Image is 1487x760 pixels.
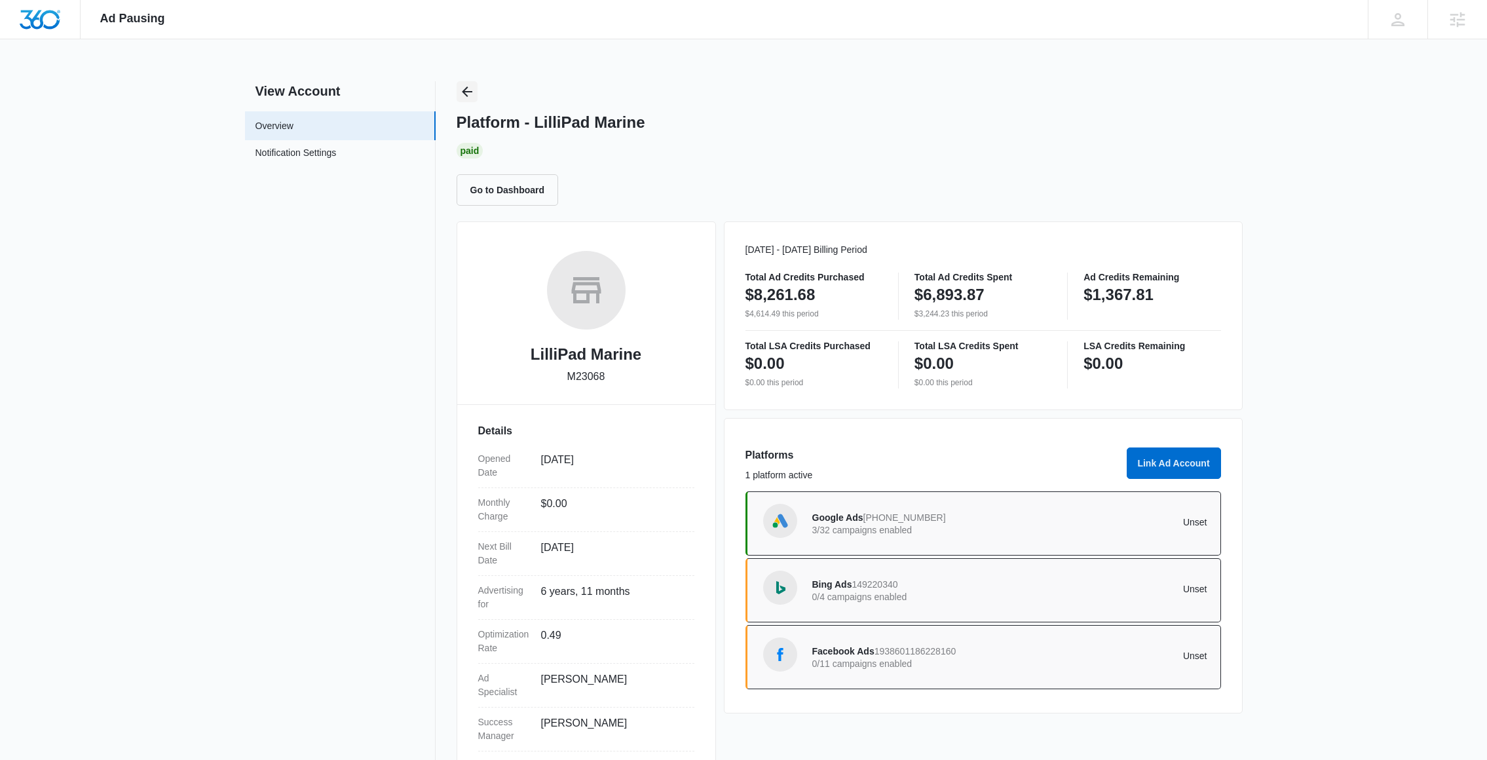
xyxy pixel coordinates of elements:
p: $0.00 this period [914,377,1051,389]
p: [DATE] - [DATE] Billing Period [745,243,1221,257]
dd: [DATE] [541,540,684,567]
dt: Success Manager [478,715,531,743]
button: Go to Dashboard [457,174,559,206]
a: Notification Settings [255,146,337,163]
p: Unset [1009,584,1207,594]
p: 1 platform active [745,468,1119,482]
div: Success Manager[PERSON_NAME] [478,708,694,751]
div: Paid [457,143,483,159]
p: $0.00 [1083,353,1123,374]
a: Google AdsGoogle Ads[PHONE_NUMBER]3/32 campaigns enabledUnset [745,491,1221,556]
dt: Advertising for [478,584,531,611]
span: Google Ads [812,512,863,523]
span: Facebook Ads [812,646,875,656]
button: Back [457,81,478,102]
div: Next Bill Date[DATE] [478,532,694,576]
dd: $0.00 [541,496,684,523]
div: Advertising for6 years, 11 months [478,576,694,620]
h3: Details [478,423,694,439]
span: Bing Ads [812,579,852,590]
div: Monthly Charge$0.00 [478,488,694,532]
dt: Opened Date [478,452,531,480]
p: Unset [1009,518,1207,527]
div: Ad Specialist[PERSON_NAME] [478,664,694,708]
dt: Next Bill Date [478,540,531,567]
p: Total Ad Credits Purchased [745,273,882,282]
img: Bing Ads [770,578,790,598]
p: Total LSA Credits Spent [914,341,1051,351]
img: Facebook Ads [770,645,790,664]
img: Google Ads [770,511,790,531]
dd: [PERSON_NAME] [541,715,684,743]
p: $6,893.87 [914,284,985,305]
dt: Monthly Charge [478,496,531,523]
p: 0/11 campaigns enabled [812,659,1010,668]
dd: [DATE] [541,452,684,480]
p: 3/32 campaigns enabled [812,525,1010,535]
span: 1938601186228160 [875,646,956,656]
dt: Ad Specialist [478,672,531,699]
h3: Platforms [745,447,1119,463]
p: Total Ad Credits Spent [914,273,1051,282]
p: $3,244.23 this period [914,308,1051,320]
a: Go to Dashboard [457,184,567,195]
p: $1,367.81 [1083,284,1154,305]
span: Ad Pausing [100,12,165,26]
h1: Platform - LilliPad Marine [457,113,645,132]
p: Unset [1009,651,1207,660]
span: [PHONE_NUMBER] [863,512,946,523]
div: Optimization Rate0.49 [478,620,694,664]
p: $0.00 [745,353,785,374]
a: Overview [255,119,293,133]
p: $0.00 this period [745,377,882,389]
dt: Optimization Rate [478,628,531,655]
p: Ad Credits Remaining [1083,273,1220,282]
a: Bing AdsBing Ads1492203400/4 campaigns enabledUnset [745,558,1221,622]
span: 149220340 [852,579,897,590]
p: 0/4 campaigns enabled [812,592,1010,601]
dd: 6 years, 11 months [541,584,684,611]
p: LSA Credits Remaining [1083,341,1220,351]
p: Total LSA Credits Purchased [745,341,882,351]
p: $4,614.49 this period [745,308,882,320]
a: Facebook AdsFacebook Ads19386011862281600/11 campaigns enabledUnset [745,625,1221,689]
h2: LilliPad Marine [531,343,641,366]
p: $0.00 [914,353,954,374]
dd: 0.49 [541,628,684,655]
p: M23068 [567,369,605,385]
p: $8,261.68 [745,284,816,305]
dd: [PERSON_NAME] [541,672,684,699]
button: Link Ad Account [1127,447,1221,479]
h2: View Account [245,81,436,101]
div: Opened Date[DATE] [478,444,694,488]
